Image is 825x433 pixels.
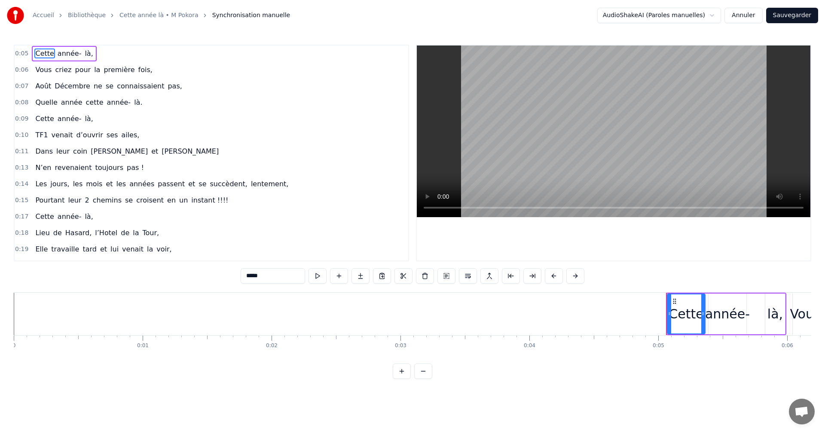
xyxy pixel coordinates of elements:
[119,11,199,20] a: Cette année là • M Pokora
[212,11,290,20] span: Synchronisation manuelle
[52,228,63,238] span: de
[15,49,28,58] span: 0:05
[34,163,52,173] span: N’en
[705,304,750,324] div: année-
[141,228,160,238] span: Tour,
[524,342,535,349] div: 0:04
[95,163,125,173] span: toujours
[150,146,159,156] span: et
[653,342,664,349] div: 0:05
[76,130,104,140] span: d’ouvrir
[15,98,28,107] span: 0:08
[54,81,91,91] span: Décembre
[92,195,122,205] span: chemins
[120,228,130,238] span: de
[90,146,149,156] span: [PERSON_NAME]
[266,342,278,349] div: 0:02
[34,48,55,58] span: Cette
[93,81,103,91] span: ne
[34,130,49,140] span: TF1
[34,97,58,107] span: Quelle
[15,229,28,237] span: 0:18
[146,244,154,254] span: la
[395,342,406,349] div: 0:03
[82,244,98,254] span: tard
[15,180,28,188] span: 0:14
[84,48,94,58] span: là,
[156,244,172,254] span: voir,
[84,212,94,221] span: là,
[15,245,28,254] span: 0:19
[106,130,119,140] span: ses
[72,146,88,156] span: coin
[51,130,74,140] span: venait
[135,195,165,205] span: croisent
[34,179,48,189] span: Les
[55,146,70,156] span: leur
[120,130,140,140] span: ailes,
[50,244,80,254] span: travaille
[166,195,177,205] span: en
[12,342,16,349] div: 0
[133,97,143,107] span: là.
[49,179,70,189] span: jours,
[34,114,55,124] span: Cette
[724,8,762,23] button: Annuler
[84,195,90,205] span: 2
[790,304,820,324] div: Vous
[190,195,229,205] span: instant !!!!
[198,179,207,189] span: se
[34,65,52,75] span: Vous
[15,147,28,156] span: 0:11
[74,65,92,75] span: pour
[57,48,82,58] span: année-
[250,179,289,189] span: lentement,
[137,342,149,349] div: 0:01
[121,244,144,254] span: venait
[105,179,113,189] span: et
[34,195,65,205] span: Pourtant
[85,179,103,189] span: mois
[103,65,135,75] span: première
[167,81,183,91] span: pas,
[178,195,189,205] span: un
[766,8,818,23] button: Sauvegarder
[209,179,248,189] span: succèdent,
[54,163,93,173] span: revenaient
[132,228,140,238] span: la
[669,304,703,324] div: Cette
[15,82,28,91] span: 0:07
[15,66,28,74] span: 0:06
[60,97,83,107] span: année
[7,7,24,24] img: youka
[124,195,134,205] span: se
[93,65,101,75] span: la
[57,114,82,124] span: année-
[34,228,50,238] span: Lieu
[106,97,132,107] span: année-
[15,115,28,123] span: 0:09
[85,97,104,107] span: cette
[187,179,196,189] span: et
[68,11,106,20] a: Bibliothèque
[94,228,118,238] span: l’Hotel
[789,399,815,424] a: Ouvrir le chat
[15,164,28,172] span: 0:13
[15,212,28,221] span: 0:17
[57,212,82,221] span: année-
[782,342,793,349] div: 0:06
[116,179,127,189] span: les
[15,131,28,139] span: 0:10
[34,81,52,91] span: Août
[116,81,165,91] span: connaissaient
[84,114,94,124] span: là,
[128,179,155,189] span: années
[126,163,145,173] span: pas !
[67,195,82,205] span: leur
[110,244,119,254] span: lui
[64,228,93,238] span: Hasard,
[34,244,49,254] span: Elle
[72,179,84,189] span: les
[157,179,186,189] span: passent
[15,196,28,205] span: 0:15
